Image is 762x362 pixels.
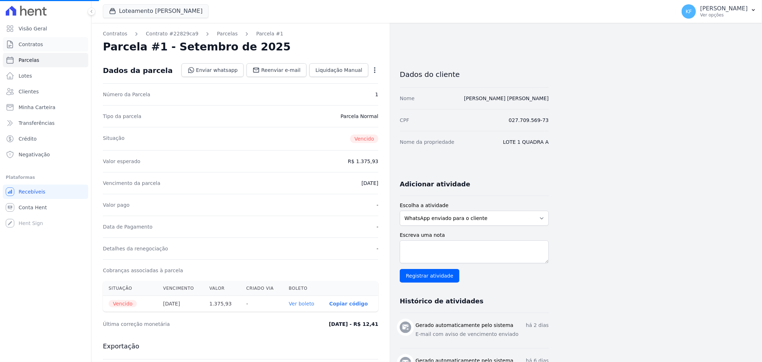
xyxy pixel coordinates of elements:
dt: Última correção monetária [103,321,266,328]
span: Transferências [19,119,55,127]
a: Minha Carteira [3,100,88,114]
p: E-mail com aviso de vencimento enviado [415,331,549,338]
a: Parcela #1 [256,30,283,38]
a: Visão Geral [3,21,88,36]
span: Clientes [19,88,39,95]
h3: Adicionar atividade [400,180,470,189]
a: Contratos [103,30,127,38]
dt: Nome da propriedade [400,138,454,146]
label: Escolha a atividade [400,202,549,209]
span: Recebíveis [19,188,45,195]
dd: 1 [375,91,378,98]
th: Vencimento [158,281,204,296]
dt: Detalhes da renegociação [103,245,168,252]
dt: Vencimento da parcela [103,180,160,187]
a: Parcelas [3,53,88,67]
h3: Dados do cliente [400,70,549,79]
th: [DATE] [158,296,204,312]
dt: Tipo da parcela [103,113,141,120]
th: Valor [204,281,240,296]
span: Visão Geral [19,25,47,32]
dd: - [377,201,378,209]
span: Negativação [19,151,50,158]
dt: CPF [400,117,409,124]
span: Vencido [109,300,137,307]
button: Copiar código [329,301,368,307]
span: Conta Hent [19,204,47,211]
span: Contratos [19,41,43,48]
button: KF [PERSON_NAME] Ver opções [676,1,762,21]
th: Boleto [283,281,324,296]
button: Loteamento [PERSON_NAME] [103,4,209,18]
p: há 2 dias [526,322,549,329]
p: [PERSON_NAME] [700,5,748,12]
div: Dados da parcela [103,66,173,75]
th: - [240,296,283,312]
a: Clientes [3,84,88,99]
h2: Parcela #1 - Setembro de 2025 [103,40,291,53]
a: Recebíveis [3,185,88,199]
dt: Cobranças associadas à parcela [103,267,183,274]
span: Parcelas [19,57,39,64]
input: Registrar atividade [400,269,459,283]
a: Liquidação Manual [309,63,368,77]
span: Crédito [19,135,37,142]
a: Conta Hent [3,200,88,215]
div: Plataformas [6,173,85,182]
dt: Situação [103,134,125,143]
dt: Nome [400,95,414,102]
a: Enviar whatsapp [181,63,244,77]
a: Reenviar e-mail [246,63,307,77]
span: Liquidação Manual [315,67,362,74]
a: Crédito [3,132,88,146]
dd: Parcela Normal [340,113,378,120]
dt: Número da Parcela [103,91,150,98]
p: Ver opções [700,12,748,18]
dd: LOTE 1 QUADRA A [503,138,549,146]
th: Criado via [240,281,283,296]
span: Minha Carteira [19,104,55,111]
dd: 027.709.569-73 [509,117,549,124]
dd: [DATE] [362,180,378,187]
a: Parcelas [217,30,238,38]
dd: [DATE] - R$ 12,41 [329,321,379,328]
dd: R$ 1.375,93 [348,158,378,165]
dt: Valor esperado [103,158,140,165]
a: Ver boleto [289,301,314,307]
span: Lotes [19,72,32,79]
span: Vencido [350,134,378,143]
h3: Gerado automaticamente pelo sistema [415,322,513,329]
a: Contrato #22829ca9 [146,30,198,38]
th: 1.375,93 [204,296,240,312]
a: Contratos [3,37,88,52]
dd: - [377,245,378,252]
a: [PERSON_NAME] [PERSON_NAME] [464,96,549,101]
h3: Exportação [103,342,378,351]
dd: - [377,223,378,230]
span: KF [686,9,692,14]
span: Reenviar e-mail [261,67,300,74]
h3: Histórico de atividades [400,297,483,305]
dt: Data de Pagamento [103,223,153,230]
dt: Valor pago [103,201,130,209]
a: Lotes [3,69,88,83]
nav: Breadcrumb [103,30,378,38]
a: Transferências [3,116,88,130]
th: Situação [103,281,158,296]
label: Escreva uma nota [400,231,549,239]
a: Negativação [3,147,88,162]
